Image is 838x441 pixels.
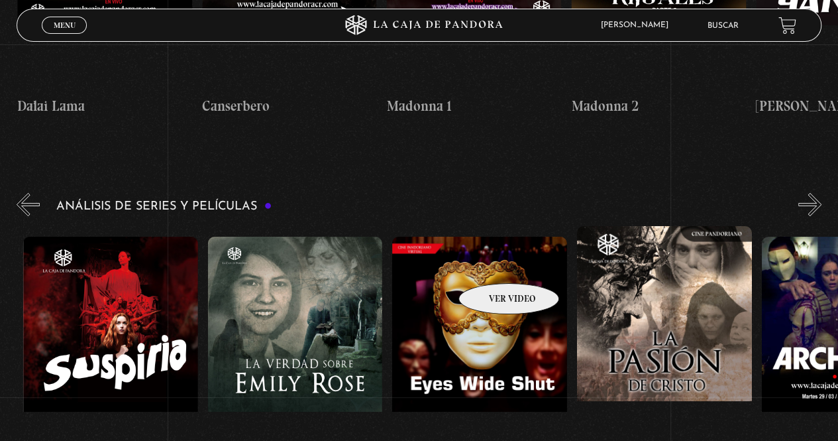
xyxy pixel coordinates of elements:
[571,95,746,117] h4: Madonna 2
[49,32,80,42] span: Cerrar
[707,22,739,30] a: Buscar
[17,95,192,117] h4: Dalai Lama
[778,17,796,34] a: View your shopping cart
[798,193,821,216] button: Next
[17,193,40,216] button: Previous
[594,21,682,29] span: [PERSON_NAME]
[54,21,76,29] span: Menu
[202,95,377,117] h4: Canserbero
[56,200,272,213] h3: Análisis de series y películas
[386,95,561,117] h4: Madonna 1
